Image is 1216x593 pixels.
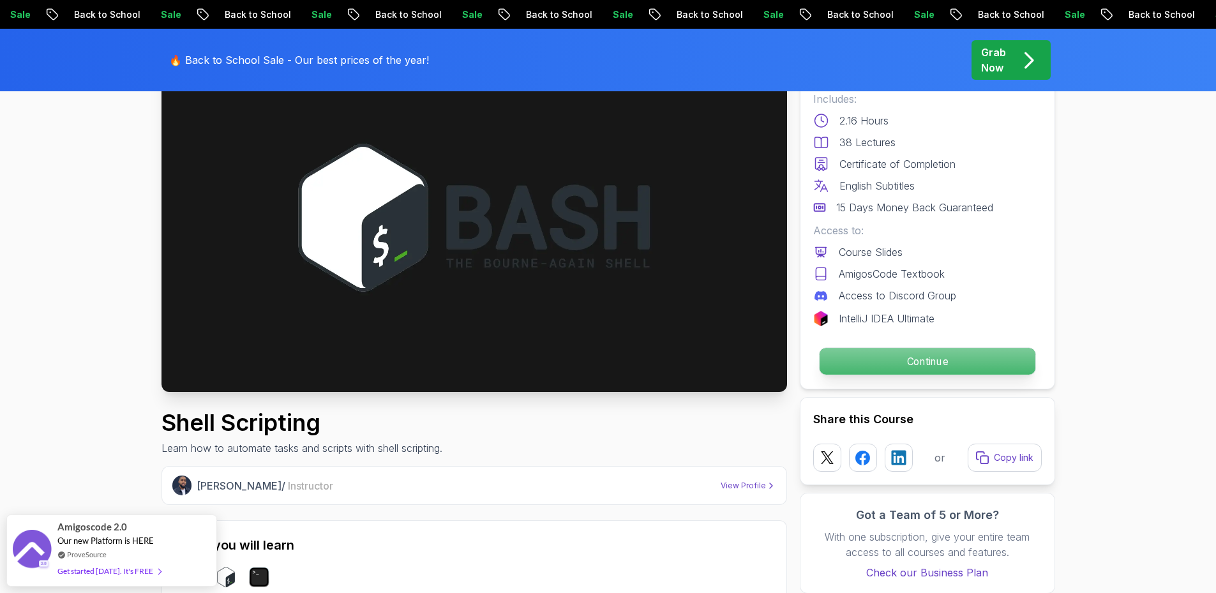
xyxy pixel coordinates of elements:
img: jetbrains logo [813,311,829,326]
p: Back to School [54,8,140,21]
h3: Got a Team of 5 or More? [813,506,1042,524]
p: Sale [592,8,633,21]
img: bash logo [216,567,236,587]
h1: Shell Scripting [161,410,442,435]
img: shell-scripting_thumbnail [161,40,787,392]
p: IntelliJ IDEA Ultimate [839,311,935,326]
p: Certificate of Completion [839,156,956,172]
a: ProveSource [67,549,107,560]
p: Back to School [506,8,592,21]
h2: Share this Course [813,410,1042,428]
p: Back to School [957,8,1044,21]
p: Back to School [204,8,291,21]
p: Includes: [813,91,1042,107]
p: AmigosCode Textbook [839,266,945,281]
p: Continue [819,348,1035,375]
p: or [935,450,945,465]
div: Get started [DATE]. It's FREE [57,564,161,578]
a: View Profile [721,479,776,492]
img: Abz [172,476,192,495]
p: 2.16 Hours [839,113,889,128]
p: [PERSON_NAME] / [197,478,333,493]
p: 🔥 Back to School Sale - Our best prices of the year! [169,52,429,68]
p: 38 Lectures [839,135,896,150]
img: terminal logo [249,567,269,587]
p: Back to School [1108,8,1195,21]
p: Sale [894,8,935,21]
p: View Profile [721,481,766,491]
p: Sale [442,8,483,21]
a: Check our Business Plan [813,565,1042,580]
p: Back to School [355,8,442,21]
p: Sale [291,8,332,21]
p: Grab Now [981,45,1006,75]
p: With one subscription, give your entire team access to all courses and features. [813,529,1042,560]
span: Amigoscode 2.0 [57,520,127,534]
p: Copy link [994,451,1033,464]
p: Access to Discord Group [839,288,956,303]
p: English Subtitles [839,178,915,193]
p: Course Slides [839,244,903,260]
p: Back to School [656,8,743,21]
button: Continue [818,347,1035,375]
p: Sale [140,8,181,21]
span: Our new Platform is HERE [57,536,154,546]
h2: What you will learn [177,536,771,554]
span: Instructor [288,479,333,492]
p: Learn how to automate tasks and scripts with shell scripting. [161,440,442,456]
img: provesource social proof notification image [13,530,51,571]
p: 15 Days Money Back Guaranteed [836,200,993,215]
p: Back to School [807,8,894,21]
button: Copy link [968,444,1042,472]
p: Sale [743,8,784,21]
p: Access to: [813,223,1042,238]
p: Sale [1044,8,1085,21]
